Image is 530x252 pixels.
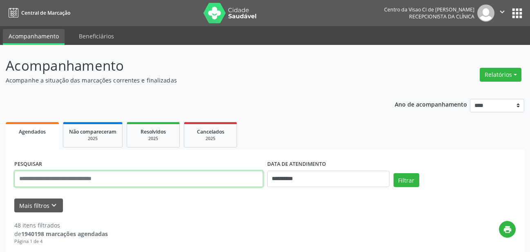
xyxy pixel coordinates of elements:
[14,221,108,230] div: 48 itens filtrados
[409,13,474,20] span: Recepcionista da clínica
[510,6,524,20] button: apps
[21,230,108,238] strong: 1940198 marcações agendadas
[197,128,224,135] span: Cancelados
[384,6,474,13] div: Centro da Visao Cl de [PERSON_NAME]
[498,7,507,16] i: 
[141,128,166,135] span: Resolvidos
[69,128,116,135] span: Não compareceram
[3,29,65,45] a: Acompanhamento
[6,56,369,76] p: Acompanhamento
[14,238,108,245] div: Página 1 de 4
[480,68,521,82] button: Relatórios
[394,173,419,187] button: Filtrar
[503,225,512,234] i: print
[133,136,174,142] div: 2025
[14,198,63,213] button: Mais filtroskeyboard_arrow_down
[21,9,70,16] span: Central de Marcação
[73,29,120,43] a: Beneficiários
[19,128,46,135] span: Agendados
[6,76,369,85] p: Acompanhe a situação das marcações correntes e finalizadas
[49,201,58,210] i: keyboard_arrow_down
[14,230,108,238] div: de
[477,4,494,22] img: img
[494,4,510,22] button: 
[267,158,326,171] label: DATA DE ATENDIMENTO
[499,221,516,238] button: print
[69,136,116,142] div: 2025
[6,6,70,20] a: Central de Marcação
[190,136,231,142] div: 2025
[14,158,42,171] label: PESQUISAR
[395,99,467,109] p: Ano de acompanhamento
